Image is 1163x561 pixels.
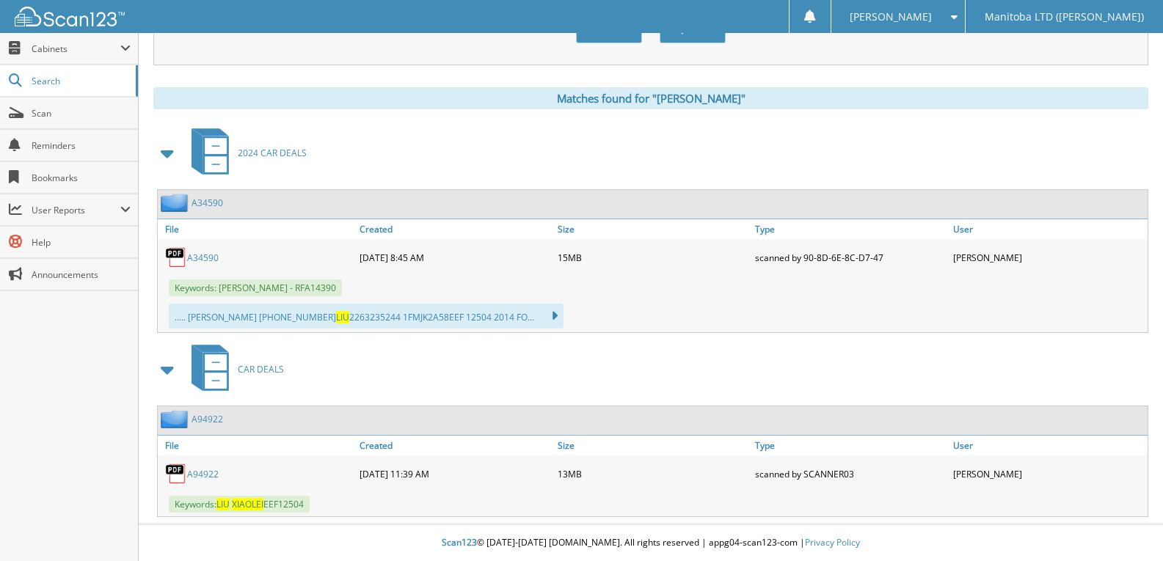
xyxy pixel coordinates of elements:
[32,139,131,152] span: Reminders
[356,436,554,455] a: Created
[805,536,860,549] a: Privacy Policy
[356,219,554,239] a: Created
[187,468,219,480] a: A94922
[192,197,223,209] a: A34590
[32,107,131,120] span: Scan
[554,219,752,239] a: Size
[158,219,356,239] a: File
[32,172,131,184] span: Bookmarks
[169,496,310,513] span: Keywords: EEF12504
[32,268,131,281] span: Announcements
[153,87,1148,109] div: Matches found for "[PERSON_NAME]"
[139,525,1163,561] div: © [DATE]-[DATE] [DOMAIN_NAME]. All rights reserved | appg04-scan123-com |
[169,304,564,329] div: ..... [PERSON_NAME] [PHONE_NUMBER] 2263235244 1FMJK2A58EEF 12504 2014 FO...
[1090,491,1163,561] iframe: Chat Widget
[850,12,932,21] span: [PERSON_NAME]
[32,43,120,55] span: Cabinets
[165,246,187,268] img: PDF.png
[187,252,219,264] a: A34590
[32,236,131,249] span: Help
[32,204,120,216] span: User Reports
[442,536,477,549] span: Scan123
[751,243,949,272] div: scanned by 90-8D-6E-8C-D7-47
[949,436,1148,455] a: User
[232,498,263,510] span: XIAOLEI
[554,459,752,488] div: 13MB
[751,219,949,239] a: Type
[356,243,554,272] div: [DATE] 8:45 AM
[985,12,1144,21] span: Manitoba LTD ([PERSON_NAME])
[165,463,187,485] img: PDF.png
[336,311,349,323] span: LIU
[15,7,125,26] img: scan123-logo-white.svg
[192,413,223,425] a: A94922
[216,498,230,510] span: LIU
[949,243,1148,272] div: [PERSON_NAME]
[238,147,307,159] span: 2024 CAR DEALS
[949,219,1148,239] a: User
[169,279,342,296] span: Keywords: [PERSON_NAME] - RFA14390
[554,436,752,455] a: Size
[751,459,949,488] div: scanned by SCANNER03
[949,459,1148,488] div: [PERSON_NAME]
[554,243,752,272] div: 15MB
[183,340,284,398] a: CAR DEALS
[161,194,192,212] img: folder2.png
[32,75,128,87] span: Search
[238,363,284,375] span: CAR DEALS
[751,436,949,455] a: Type
[161,410,192,428] img: folder2.png
[158,436,356,455] a: File
[356,459,554,488] div: [DATE] 11:39 AM
[183,124,307,182] a: 2024 CAR DEALS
